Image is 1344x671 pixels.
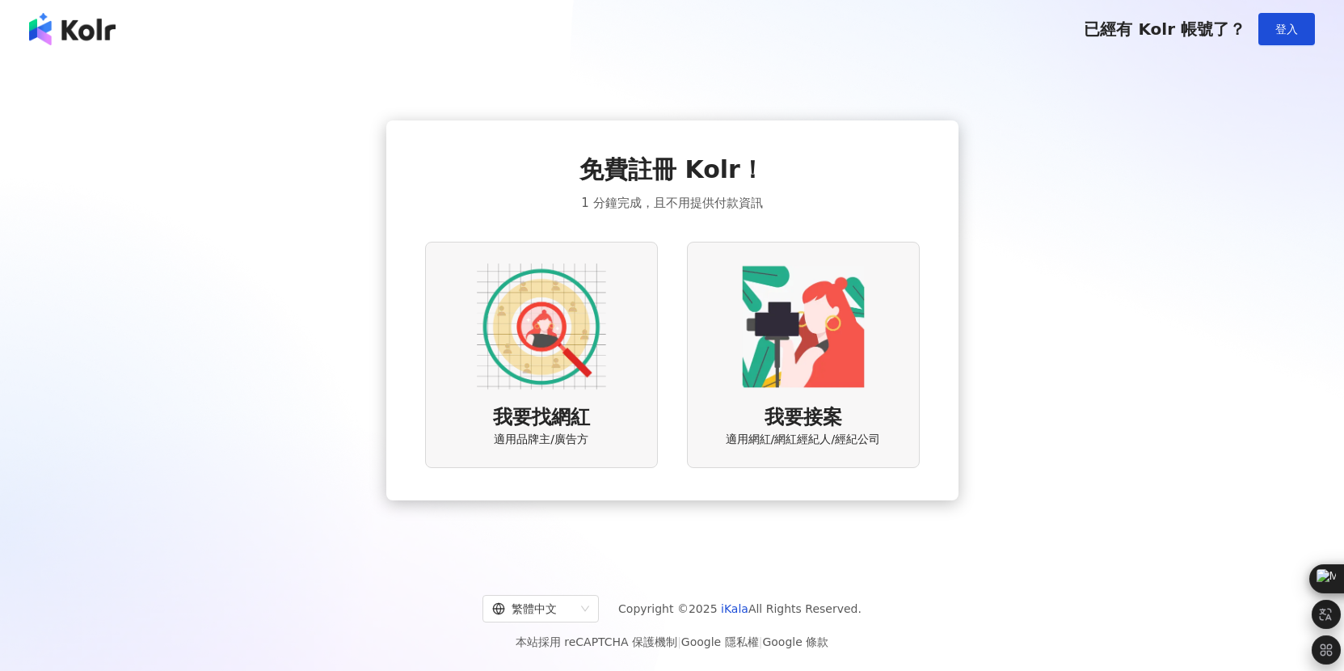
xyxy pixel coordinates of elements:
[721,602,748,615] a: iKala
[581,193,762,213] span: 1 分鐘完成，且不用提供付款資訊
[516,632,828,652] span: 本站採用 reCAPTCHA 保護機制
[739,262,868,391] img: KOL identity option
[681,635,759,648] a: Google 隱私權
[618,599,862,618] span: Copyright © 2025 All Rights Reserved.
[1258,13,1315,45] button: 登入
[759,635,763,648] span: |
[726,432,880,448] span: 適用網紅/網紅經紀人/經紀公司
[1275,23,1298,36] span: 登入
[493,404,590,432] span: 我要找網紅
[494,432,588,448] span: 適用品牌主/廣告方
[579,153,765,187] span: 免費註冊 Kolr！
[492,596,575,622] div: 繁體中文
[29,13,116,45] img: logo
[1084,19,1245,39] span: 已經有 Kolr 帳號了？
[765,404,842,432] span: 我要接案
[677,635,681,648] span: |
[477,262,606,391] img: AD identity option
[762,635,828,648] a: Google 條款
